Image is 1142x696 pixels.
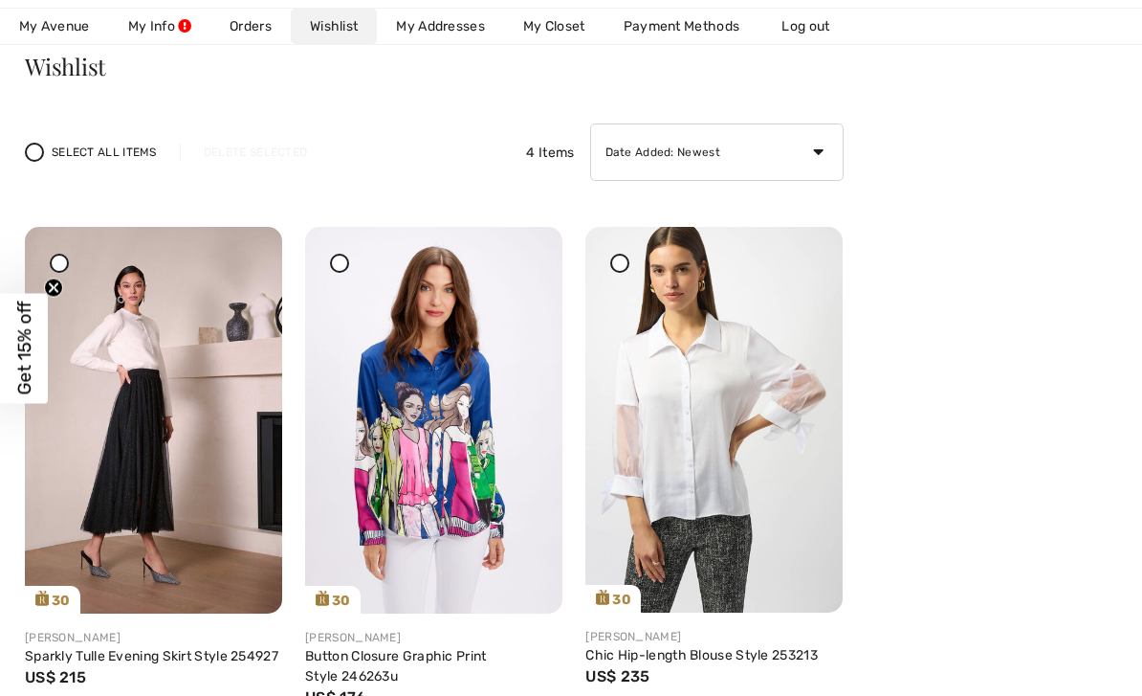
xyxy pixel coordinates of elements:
[109,9,210,44] a: My Info
[504,9,604,44] a: My Closet
[585,647,818,663] a: Chic Hip-length Blouse Style 253213
[25,227,282,614] a: 30
[585,628,843,645] div: [PERSON_NAME]
[305,648,486,685] a: Button Closure Graphic Print Style 246263u
[180,144,331,161] div: Delete Selected
[210,9,291,44] a: Orders
[585,227,843,613] a: 30
[25,55,844,78] h3: Wishlist
[585,667,649,685] span: US$ 235
[762,9,867,44] a: Log out
[377,9,504,44] a: My Addresses
[585,227,843,613] img: joseph-ribkoff-tops-vanilla-30_253213a_2_098f_search.jpg
[305,629,562,646] div: [PERSON_NAME]
[25,629,282,646] div: [PERSON_NAME]
[19,16,90,36] span: My Avenue
[305,227,562,614] a: 30
[25,227,282,614] img: joseph-ribkoff-skirts-black_254927a_1_5586_search.jpg
[291,9,377,44] a: Wishlist
[25,668,86,686] span: US$ 215
[604,9,759,44] a: Payment Methods
[25,648,278,664] a: Sparkly Tulle Evening Skirt Style 254927
[44,278,63,297] button: Close teaser
[52,144,157,161] span: Select All Items
[13,302,35,395] span: Get 15% off
[305,227,562,614] img: frank-lyman-tops-navy-multi_6281246263U2_003f_search.jpg
[526,143,574,163] span: 4 Items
